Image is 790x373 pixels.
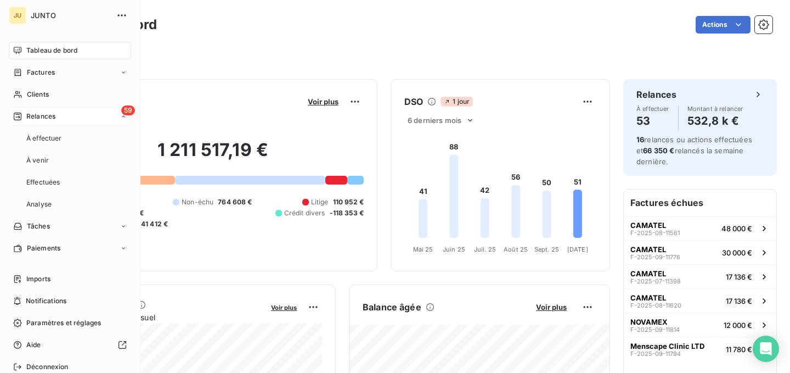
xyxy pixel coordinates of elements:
button: Voir plus [533,302,570,312]
span: F-2025-09-11776 [630,254,680,260]
button: Actions [696,16,751,34]
button: CAMATELF-2025-08-1162017 136 € [624,288,776,313]
tspan: [DATE] [567,246,588,253]
span: À venir [26,155,49,165]
span: Notifications [26,296,66,306]
span: Clients [27,90,49,99]
span: relances ou actions effectuées et relancés la semaine dernière. [636,135,752,166]
span: Effectuées [26,177,60,187]
span: NOVAMEX [630,318,668,326]
span: 59 [121,105,135,115]
span: Non-échu [182,197,213,207]
span: Analyse [26,199,52,209]
span: À effectuer [26,133,62,143]
button: Voir plus [268,302,300,312]
span: Factures [27,68,55,77]
span: 12 000 € [724,321,752,330]
span: F-2025-09-11794 [630,350,681,357]
span: 17 136 € [726,297,752,305]
span: 30 000 € [722,248,752,257]
tspan: Juin 25 [443,246,465,253]
span: CAMATEL [630,269,666,278]
span: Paramètres et réglages [26,318,101,328]
span: Relances [26,112,55,121]
span: -41 412 € [138,219,168,229]
span: 11 780 € [726,345,752,354]
span: Voir plus [536,303,567,311]
span: Menscape Clinic LTD [630,342,704,350]
tspan: Mai 25 [413,246,433,253]
span: Tâches [27,221,50,231]
tspan: Août 25 [504,246,528,253]
span: 110 952 € [333,197,364,207]
a: Aide [9,336,131,354]
button: CAMATELF-2025-07-1139817 136 € [624,264,776,288]
span: 16 [636,135,644,144]
div: JU [9,7,26,24]
h6: Balance âgée [363,300,421,314]
span: Litige [311,197,329,207]
span: 6 derniers mois [408,116,461,125]
span: Aide [26,340,41,350]
tspan: Sept. 25 [534,246,559,253]
h4: 532,8 k € [687,112,743,130]
button: NOVAMEXF-2025-09-1181412 000 € [624,313,776,337]
span: À effectuer [636,105,669,112]
span: CAMATEL [630,245,666,254]
span: 764 608 € [218,197,252,207]
span: 17 136 € [726,272,752,281]
div: Open Intercom Messenger [753,336,779,362]
span: F-2025-08-11561 [630,230,680,236]
h6: Relances [636,88,676,101]
span: F-2025-07-11398 [630,278,681,285]
span: 1 jour [441,97,473,107]
span: Crédit divers [284,208,325,218]
span: Déconnexion [26,362,69,372]
span: -118 353 € [330,208,364,218]
span: CAMATEL [630,221,666,230]
span: Paiements [27,243,60,253]
span: Imports [26,274,50,284]
span: 48 000 € [721,224,752,233]
button: CAMATELF-2025-09-1177630 000 € [624,240,776,264]
span: Tableau de bord [26,46,77,55]
tspan: Juil. 25 [474,246,496,253]
h6: DSO [404,95,423,108]
button: CAMATELF-2025-08-1156148 000 € [624,216,776,240]
span: F-2025-08-11620 [630,302,681,309]
button: Voir plus [304,97,342,107]
h2: 1 211 517,19 € [62,139,364,172]
span: Montant à relancer [687,105,743,112]
span: F-2025-09-11814 [630,326,680,333]
h6: Factures échues [624,190,776,216]
span: Voir plus [271,304,297,311]
span: CAMATEL [630,293,666,302]
span: Voir plus [308,97,338,106]
span: Chiffre d'affaires mensuel [62,311,263,323]
span: JUNTO [31,11,110,20]
button: Menscape Clinic LTDF-2025-09-1179411 780 € [624,337,776,361]
span: 66 350 € [643,146,674,155]
h4: 53 [636,112,669,130]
